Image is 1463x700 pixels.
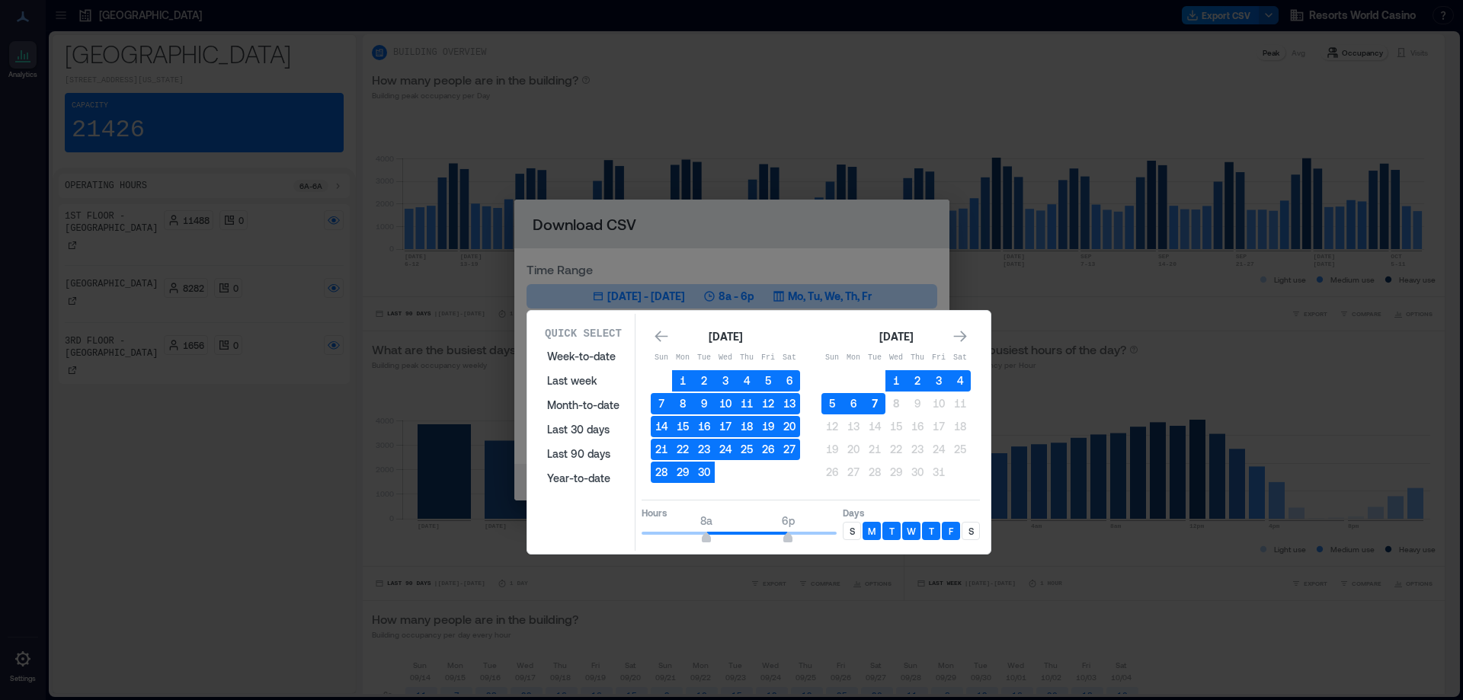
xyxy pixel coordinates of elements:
th: Sunday [821,347,843,369]
button: 6 [843,393,864,414]
button: 28 [864,462,885,483]
button: 23 [907,439,928,460]
p: Days [843,507,980,519]
p: Mon [843,352,864,364]
div: [DATE] [704,328,747,346]
p: Hours [642,507,837,519]
p: W [907,525,916,537]
button: 9 [907,393,928,414]
p: Fri [757,352,779,364]
button: 8 [672,393,693,414]
button: 30 [907,462,928,483]
button: 1 [885,370,907,392]
button: 16 [907,416,928,437]
p: Fri [928,352,949,364]
button: 2 [907,370,928,392]
button: Last week [538,369,629,393]
button: 25 [949,439,971,460]
p: T [889,525,895,537]
button: 2 [693,370,715,392]
p: Sat [779,352,800,364]
button: 20 [779,416,800,437]
button: 8 [885,393,907,414]
th: Monday [843,347,864,369]
p: S [968,525,974,537]
button: Go to previous month [651,326,672,347]
p: Thu [736,352,757,364]
button: 13 [843,416,864,437]
button: Week-to-date [538,344,629,369]
p: Thu [907,352,928,364]
button: 15 [885,416,907,437]
p: F [949,525,953,537]
p: Sun [821,352,843,364]
button: 17 [715,416,736,437]
button: 7 [864,393,885,414]
button: 4 [949,370,971,392]
p: Quick Select [545,326,622,341]
button: 24 [715,439,736,460]
button: 5 [821,393,843,414]
th: Thursday [907,347,928,369]
button: 29 [885,462,907,483]
button: 29 [672,462,693,483]
button: 3 [928,370,949,392]
button: 30 [693,462,715,483]
th: Tuesday [693,347,715,369]
p: S [850,525,855,537]
button: Last 30 days [538,417,629,442]
button: 22 [885,439,907,460]
p: M [868,525,876,537]
button: 9 [693,393,715,414]
p: Wed [715,352,736,364]
span: 8a [700,514,712,527]
th: Friday [928,347,949,369]
p: Tue [864,352,885,364]
button: 16 [693,416,715,437]
button: 22 [672,439,693,460]
button: 14 [864,416,885,437]
button: 15 [672,416,693,437]
button: 18 [949,416,971,437]
th: Thursday [736,347,757,369]
button: 18 [736,416,757,437]
button: 24 [928,439,949,460]
th: Saturday [949,347,971,369]
button: 21 [864,439,885,460]
button: 6 [779,370,800,392]
button: 27 [779,439,800,460]
button: Year-to-date [538,466,629,491]
button: Last 90 days [538,442,629,466]
button: 21 [651,439,672,460]
button: 12 [821,416,843,437]
button: 7 [651,393,672,414]
button: 31 [928,462,949,483]
p: Tue [693,352,715,364]
button: 27 [843,462,864,483]
button: Month-to-date [538,393,629,417]
button: 26 [821,462,843,483]
button: 20 [843,439,864,460]
button: 11 [949,393,971,414]
button: 10 [715,393,736,414]
p: Sun [651,352,672,364]
th: Tuesday [864,347,885,369]
button: 14 [651,416,672,437]
button: 5 [757,370,779,392]
button: 4 [736,370,757,392]
button: 23 [693,439,715,460]
button: Go to next month [949,326,971,347]
span: 6p [782,514,795,527]
button: 3 [715,370,736,392]
p: Wed [885,352,907,364]
button: 17 [928,416,949,437]
button: 25 [736,439,757,460]
button: 1 [672,370,693,392]
button: 26 [757,439,779,460]
th: Monday [672,347,693,369]
button: 12 [757,393,779,414]
button: 10 [928,393,949,414]
th: Friday [757,347,779,369]
p: Sat [949,352,971,364]
th: Sunday [651,347,672,369]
